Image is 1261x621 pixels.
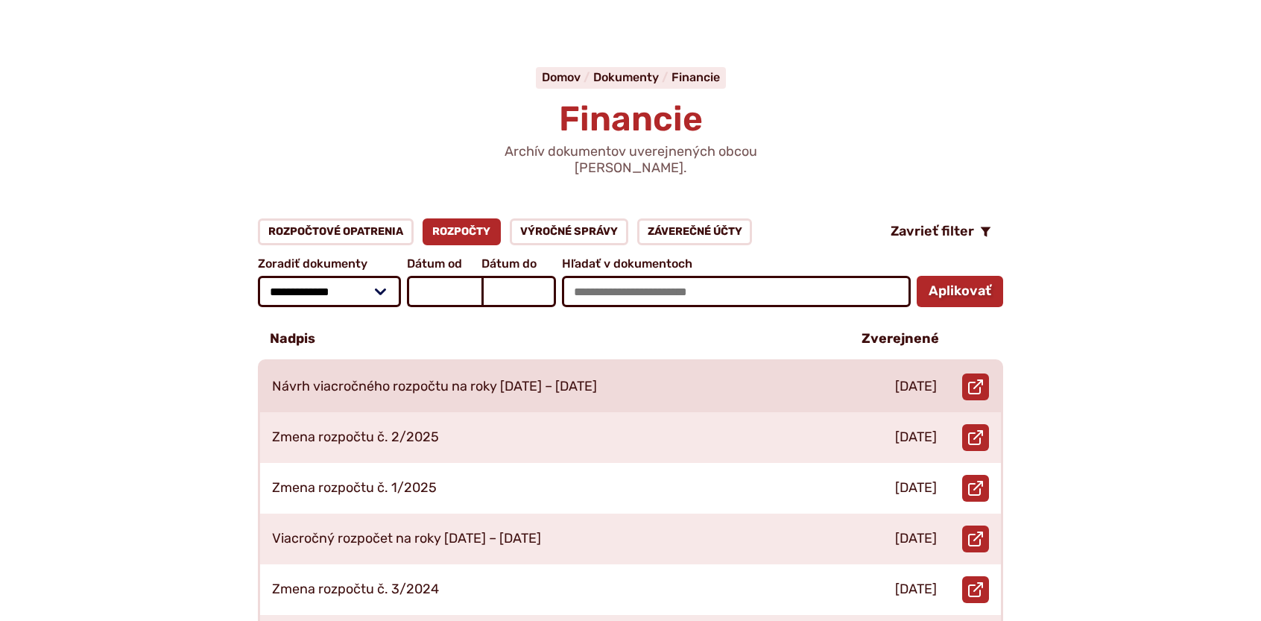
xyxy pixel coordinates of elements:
[423,218,502,245] a: Rozpočty
[481,276,556,307] input: Dátum do
[452,144,809,176] p: Archív dokumentov uverejnených obcou [PERSON_NAME].
[862,331,939,347] p: Zverejnené
[637,218,753,245] a: Záverečné účty
[895,531,937,547] p: [DATE]
[895,581,937,598] p: [DATE]
[879,218,1003,245] button: Zavrieť filter
[481,257,556,271] span: Dátum do
[272,379,597,395] p: Návrh viacročného rozpočtu na roky [DATE] – [DATE]
[272,429,439,446] p: Zmena rozpočtu č. 2/2025
[891,224,974,240] span: Zavrieť filter
[542,70,593,84] a: Domov
[258,218,414,245] a: Rozpočtové opatrenia
[510,218,628,245] a: Výročné správy
[562,257,911,271] span: Hľadať v dokumentoch
[562,276,911,307] input: Hľadať v dokumentoch
[542,70,581,84] span: Domov
[917,276,1003,307] button: Aplikovať
[671,70,720,84] a: Financie
[270,331,315,347] p: Nadpis
[895,480,937,497] p: [DATE]
[895,379,937,395] p: [DATE]
[593,70,659,84] span: Dokumenty
[407,276,481,307] input: Dátum od
[272,480,437,497] p: Zmena rozpočtu č. 1/2025
[407,257,481,271] span: Dátum od
[559,98,703,139] span: Financie
[272,531,541,547] p: Viacročný rozpočet na roky [DATE] – [DATE]
[258,276,401,307] select: Zoradiť dokumenty
[895,429,937,446] p: [DATE]
[593,70,671,84] a: Dokumenty
[258,257,401,271] span: Zoradiť dokumenty
[272,581,439,598] p: Zmena rozpočtu č. 3/2024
